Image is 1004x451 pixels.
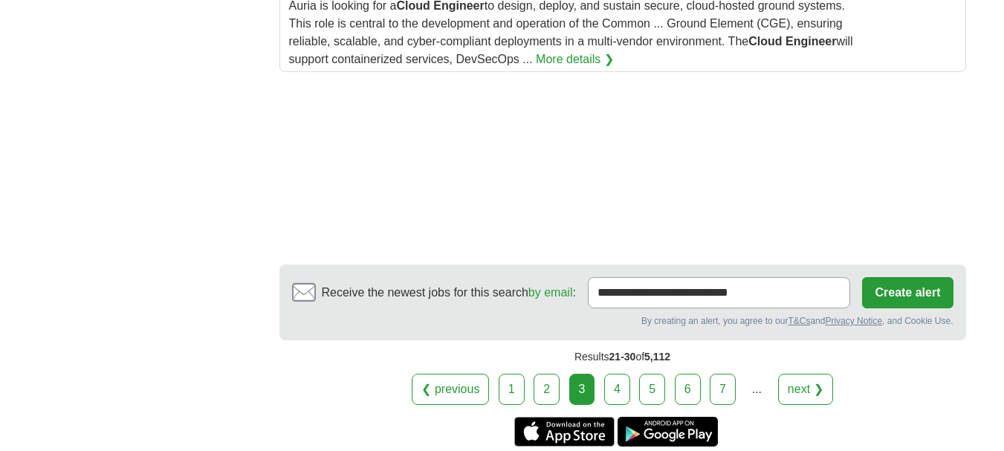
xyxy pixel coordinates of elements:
a: 2 [534,374,560,405]
span: 21-30 [609,351,636,363]
a: 1 [499,374,525,405]
span: Receive the newest jobs for this search : [322,284,576,302]
div: Results of [279,340,966,374]
a: 7 [710,374,736,405]
a: 5 [639,374,665,405]
strong: Engineer [786,35,836,48]
div: ... [742,374,771,404]
div: By creating an alert, you agree to our and , and Cookie Use. [292,314,953,328]
a: Get the iPhone app [514,417,615,447]
a: by email [528,286,573,299]
a: 4 [604,374,630,405]
a: 6 [675,374,701,405]
a: Get the Android app [618,417,718,447]
div: 3 [569,374,595,405]
iframe: Ads by Google [279,84,966,253]
span: 5,112 [644,351,670,363]
a: T&Cs [788,316,810,326]
a: ❮ previous [412,374,489,405]
button: Create alert [862,277,953,308]
a: Privacy Notice [825,316,882,326]
strong: Cloud [748,35,782,48]
a: next ❯ [778,374,833,405]
a: More details ❯ [536,51,614,68]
